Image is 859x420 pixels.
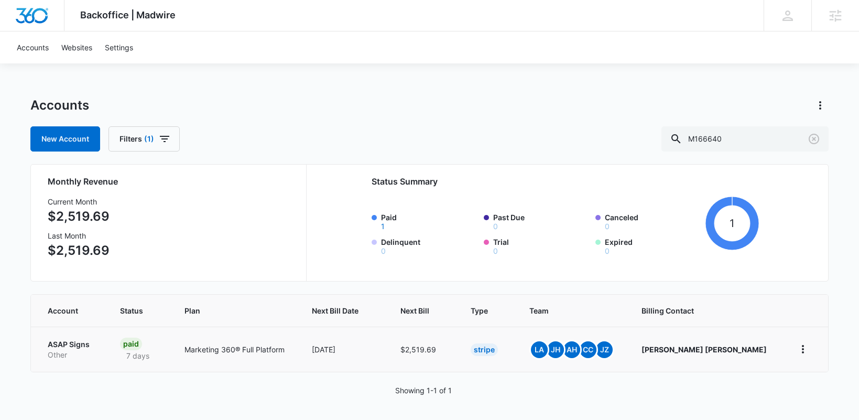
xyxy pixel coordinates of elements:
span: Status [120,305,144,316]
label: Paid [381,212,477,230]
h3: Current Month [48,196,110,207]
div: Stripe [471,343,498,356]
h2: Status Summary [372,175,759,188]
div: Paid [120,338,142,350]
a: Settings [99,31,139,63]
span: LA [531,341,548,358]
h2: Monthly Revenue [48,175,293,188]
p: 7 days [120,350,156,361]
span: Next Bill Date [312,305,360,316]
h3: Last Month [48,230,110,241]
label: Past Due [493,212,590,230]
p: $2,519.69 [48,241,110,260]
span: Account [48,305,80,316]
a: ASAP SignsOther [48,339,95,360]
td: $2,519.69 [388,327,458,372]
label: Canceled [605,212,701,230]
label: Trial [493,236,590,255]
p: Showing 1-1 of 1 [395,385,452,396]
span: Type [471,305,489,316]
span: Plan [184,305,287,316]
span: JH [547,341,564,358]
a: Accounts [10,31,55,63]
button: Filters(1) [108,126,180,152]
span: CC [580,341,596,358]
button: Clear [806,131,822,147]
a: New Account [30,126,100,152]
input: Search [661,126,829,152]
span: Team [529,305,601,316]
h1: Accounts [30,98,89,113]
p: Other [48,350,95,360]
button: Paid [381,223,385,230]
tspan: 1 [730,217,734,230]
span: (1) [144,135,154,143]
strong: [PERSON_NAME] [PERSON_NAME] [641,345,767,354]
p: $2,519.69 [48,207,110,226]
button: home [795,341,811,358]
p: Marketing 360® Full Platform [184,344,287,355]
span: Backoffice | Madwire [80,9,176,20]
span: Next Bill [400,305,430,316]
td: [DATE] [299,327,388,372]
button: Actions [812,97,829,114]
a: Websites [55,31,99,63]
p: ASAP Signs [48,339,95,350]
span: Billing Contact [641,305,769,316]
span: JZ [596,341,613,358]
label: Expired [605,236,701,255]
label: Delinquent [381,236,477,255]
span: AH [563,341,580,358]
